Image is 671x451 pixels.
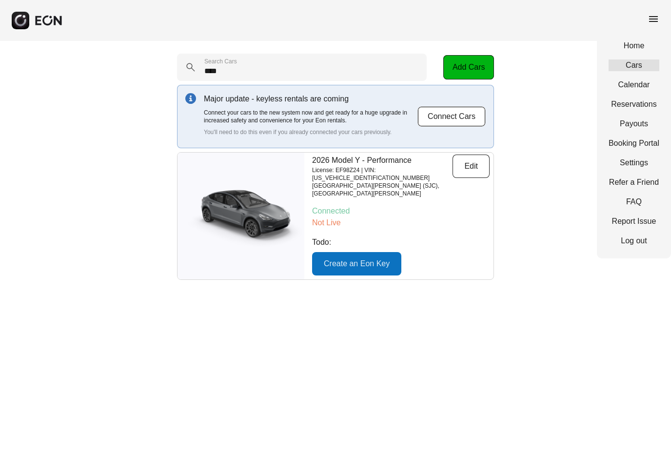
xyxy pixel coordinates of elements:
button: Connect Cars [417,106,486,127]
a: Log out [609,235,659,247]
a: Report Issue [609,216,659,227]
p: License: EF98Z24 | VIN: [US_VEHICLE_IDENTIFICATION_NUMBER] [312,166,453,182]
p: Major update - keyless rentals are coming [204,93,417,105]
a: Payouts [609,118,659,130]
a: Booking Portal [609,137,659,149]
button: Add Cars [443,55,494,79]
p: Todo: [312,236,490,248]
a: Reservations [609,98,659,110]
p: You'll need to do this even if you already connected your cars previously. [204,128,417,136]
img: car [178,184,304,248]
a: Settings [609,157,659,169]
a: FAQ [609,196,659,208]
button: Edit [453,155,490,178]
a: Refer a Friend [609,176,659,188]
button: Create an Eon Key [312,252,401,275]
p: Connect your cars to the new system now and get ready for a huge upgrade in increased safety and ... [204,109,417,124]
a: Calendar [609,79,659,91]
p: [GEOGRAPHIC_DATA][PERSON_NAME] (SJC), [GEOGRAPHIC_DATA][PERSON_NAME] [312,182,453,197]
img: info [185,93,196,104]
label: Search Cars [204,58,237,65]
span: menu [648,13,659,25]
a: Home [609,40,659,52]
p: Not Live [312,217,490,229]
p: 2026 Model Y - Performance [312,155,453,166]
a: Cars [609,59,659,71]
p: Connected [312,205,490,217]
